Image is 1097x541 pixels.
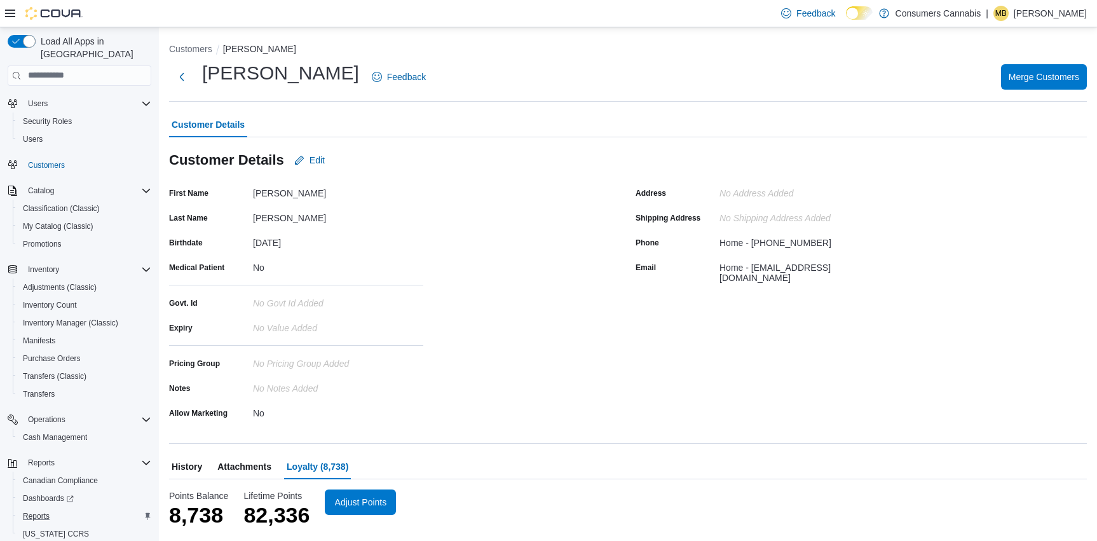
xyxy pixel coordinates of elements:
span: Classification (Classic) [18,201,151,216]
div: No Govt Id added [253,293,423,308]
span: Adjustments (Classic) [23,282,97,292]
button: Inventory Manager (Classic) [13,314,156,332]
span: Purchase Orders [18,351,151,366]
button: Next [169,64,194,90]
p: [PERSON_NAME] [1014,6,1087,21]
div: [PERSON_NAME] [253,183,423,198]
span: Reports [28,458,55,468]
button: Adjustments (Classic) [13,278,156,296]
label: Birthdate [169,238,203,248]
a: Dashboards [13,490,156,507]
div: [DATE] [253,233,423,248]
button: Security Roles [13,113,156,130]
button: Customers [169,44,212,54]
a: Transfers (Classic) [18,369,92,384]
div: Michael Bertani [993,6,1009,21]
button: Inventory [3,261,156,278]
div: [PERSON_NAME] [253,208,423,223]
p: 8,738 [169,502,228,528]
span: Edit [310,154,325,167]
span: Customers [28,160,65,170]
button: Inventory [23,262,64,277]
span: Inventory Count [23,300,77,310]
div: No [253,257,423,273]
span: Customers [23,157,151,173]
label: Address [636,188,666,198]
p: Consumers Cannabis [896,6,981,21]
button: Transfers [13,385,156,403]
label: Notes [169,383,190,394]
p: Lifetime Points [243,490,310,502]
span: Feedback [796,7,835,20]
span: Cash Management [18,430,151,445]
span: My Catalog (Classic) [18,219,151,234]
a: Transfers [18,387,60,402]
div: Home - [EMAIL_ADDRESS][DOMAIN_NAME] [719,257,890,283]
label: Expiry [169,323,193,333]
a: Inventory Count [18,298,82,313]
button: Edit [289,147,330,173]
label: Last Name [169,213,208,223]
span: Transfers [23,389,55,399]
span: Canadian Compliance [18,473,151,488]
label: Allow Marketing [169,408,228,418]
span: History [172,454,202,479]
span: Users [28,99,48,109]
button: Adjust Points [325,490,396,515]
span: Manifests [18,333,151,348]
div: No Shipping Address added [719,208,890,223]
button: My Catalog (Classic) [13,217,156,235]
label: Medical Patient [169,263,224,273]
span: My Catalog (Classic) [23,221,93,231]
div: No Pricing Group Added [253,353,423,369]
span: Promotions [18,236,151,252]
span: Catalog [23,183,151,198]
label: Govt. Id [169,298,198,308]
div: Home - [PHONE_NUMBER] [719,233,831,248]
span: Adjust Points [335,496,387,509]
a: Feedback [776,1,840,26]
span: Manifests [23,336,55,346]
button: Customers [3,156,156,174]
button: Inventory Count [13,296,156,314]
span: MB [995,6,1007,21]
span: Reports [23,455,151,470]
div: No Address added [719,183,890,198]
span: Reports [23,511,50,521]
span: Operations [23,412,151,427]
span: Classification (Classic) [23,203,100,214]
a: Classification (Classic) [18,201,105,216]
button: [PERSON_NAME] [223,44,296,54]
span: Reports [18,509,151,524]
button: Reports [3,454,156,472]
h3: Customer Details [169,153,284,168]
a: Dashboards [18,491,79,506]
button: Reports [13,507,156,525]
a: Canadian Compliance [18,473,103,488]
span: [US_STATE] CCRS [23,529,89,539]
span: Transfers (Classic) [23,371,86,381]
span: Inventory [28,264,59,275]
a: Promotions [18,236,67,252]
button: Promotions [13,235,156,253]
span: Operations [28,414,65,425]
span: Security Roles [23,116,72,127]
label: Pricing Group [169,359,220,369]
div: No [253,403,423,418]
span: Canadian Compliance [23,476,98,486]
a: My Catalog (Classic) [18,219,99,234]
span: Users [23,96,151,111]
a: Users [18,132,48,147]
button: Classification (Classic) [13,200,156,217]
span: Security Roles [18,114,151,129]
a: Inventory Manager (Classic) [18,315,123,331]
a: Security Roles [18,114,77,129]
a: Reports [18,509,55,524]
a: Customers [23,158,70,173]
span: Users [23,134,43,144]
span: Feedback [387,71,426,83]
span: Adjustments (Classic) [18,280,151,295]
nav: An example of EuiBreadcrumbs [169,43,1087,58]
label: Email [636,263,656,273]
button: Catalog [3,182,156,200]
